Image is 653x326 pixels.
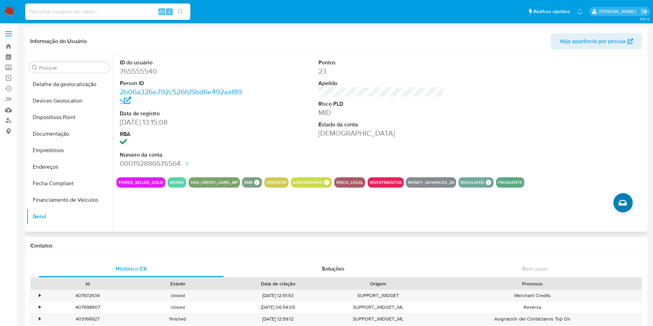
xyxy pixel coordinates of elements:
[223,302,333,313] div: [DATE] 06:54:05
[599,8,638,15] p: magno.ferreira@mercadopago.com.br
[333,290,423,301] div: SUPPORT_WIDGET
[133,290,223,301] div: closed
[333,313,423,325] div: SUPPORT_WIDGET_ML
[228,280,328,287] div: Data de criação
[120,117,245,127] dd: [DATE] 13:15:08
[159,8,165,15] span: Alt
[318,121,444,128] dt: Estado da conta
[318,100,444,108] dt: Risco PLD
[30,38,87,45] h1: Informação do Usuário
[116,265,147,273] span: Histórico CX
[423,313,642,325] div: Asignación del Contáctanos Top On
[168,8,170,15] span: s
[43,290,133,301] div: 407972634
[39,292,41,299] div: •
[120,159,245,168] dd: 000192886676564
[39,65,107,71] input: Procurar
[223,290,333,301] div: [DATE] 12:51:53
[25,7,190,16] input: Pesquise usuários ou casos...
[173,7,188,17] button: search-icon
[27,225,113,241] button: Histórico de Risco PLD
[423,302,642,313] div: Reversa
[39,316,41,322] div: •
[318,108,444,117] dd: MID
[30,242,642,249] h1: Contatos
[27,142,113,159] button: Empréstimos
[43,313,133,325] div: 403166927
[318,80,444,87] dt: Apelido
[133,302,223,313] div: closed
[39,304,41,311] div: •
[223,313,333,325] div: [DATE] 12:59:12
[120,66,245,76] dd: 765555540
[120,151,245,159] dt: Número da conta
[48,280,128,287] div: Id
[120,59,245,66] dt: ID do usuário
[27,159,113,175] button: Endereços
[27,192,113,208] button: Financiamento de Veículos
[27,126,113,142] button: Documentação
[120,87,242,106] a: 2b06a326e792c526fd5bd6e492aaf895
[338,280,419,287] div: Origem
[43,302,133,313] div: 407698607
[120,130,245,138] dt: RBA
[318,128,444,138] dd: [DEMOGRAPHIC_DATA]
[522,265,548,273] span: Bate-papo
[428,280,637,287] div: Processo
[333,302,423,313] div: SUPPORT_WIDGET_ML
[423,290,642,301] div: Merchant Credits
[560,33,626,50] span: Veja aparência por pessoa
[27,208,113,225] button: Geral
[318,66,444,76] dd: 23
[551,33,642,50] button: Veja aparência por pessoa
[318,59,444,66] dt: Pontos
[138,280,218,287] div: Estado
[27,175,113,192] button: Fecha Compliant
[120,80,245,87] dt: Person ID
[133,313,223,325] div: finished
[641,8,648,15] a: Sair
[577,9,583,14] a: Notificações
[27,93,113,109] button: Devices Geolocation
[322,265,345,273] span: Soluções
[533,8,570,15] span: Atalhos rápidos
[32,65,38,70] button: Procurar
[120,110,245,117] dt: Data de registro
[27,109,113,126] button: Dispositivos Point
[27,76,113,93] button: Detalhe da geolocalização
